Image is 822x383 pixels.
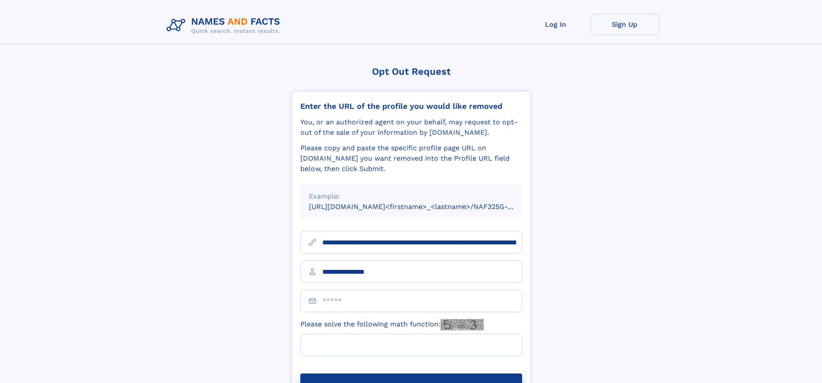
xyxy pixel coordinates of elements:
label: Please solve the following math function: [300,319,484,330]
div: Example: [309,191,513,202]
div: You, or an authorized agent on your behalf, may request to opt-out of the sale of your informatio... [300,117,522,138]
div: Please copy and paste the specific profile page URL on [DOMAIN_NAME] you want removed into the Pr... [300,143,522,174]
div: Enter the URL of the profile you would like removed [300,101,522,111]
small: [URL][DOMAIN_NAME]<firstname>_<lastname>/NAF325G-xxxxxxxx [309,203,539,211]
img: Logo Names and Facts [163,14,287,37]
a: Sign Up [590,14,659,35]
a: Log In [521,14,590,35]
div: Opt Out Request [291,66,531,77]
